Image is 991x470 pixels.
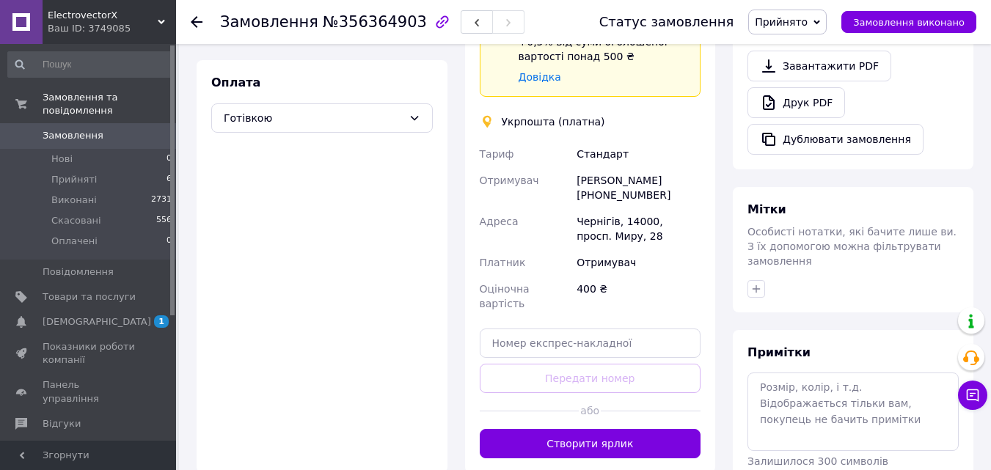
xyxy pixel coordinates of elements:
[755,16,808,28] span: Прийнято
[480,283,530,309] span: Оціночна вартість
[747,202,786,216] span: Мітки
[51,153,73,166] span: Нові
[51,194,97,207] span: Виконані
[151,194,172,207] span: 2731
[156,214,172,227] span: 556
[498,114,609,129] div: Укрпошта (платна)
[480,216,519,227] span: Адреса
[43,315,151,328] span: [DEMOGRAPHIC_DATA]
[519,71,561,83] a: Довідка
[579,403,601,418] span: або
[211,76,260,89] span: Оплата
[43,265,114,279] span: Повідомлення
[574,276,703,317] div: 400 ₴
[43,417,81,430] span: Відгуки
[747,345,811,359] span: Примітки
[841,11,976,33] button: Замовлення виконано
[599,15,734,29] div: Статус замовлення
[167,173,172,186] span: 6
[43,129,103,142] span: Замовлення
[480,257,526,268] span: Платник
[191,15,202,29] div: Повернутися назад
[154,315,169,328] span: 1
[167,235,172,248] span: 0
[574,249,703,276] div: Отримувач
[51,173,97,186] span: Прийняті
[7,51,173,78] input: Пошук
[574,141,703,167] div: Стандарт
[519,34,689,64] div: +0,5% від суми оголошеної вартості понад 500 ₴
[48,22,176,35] div: Ваш ID: 3749085
[51,235,98,248] span: Оплачені
[747,87,845,118] a: Друк PDF
[224,110,403,126] span: Готівкою
[43,340,136,367] span: Показники роботи компанії
[43,91,176,117] span: Замовлення та повідомлення
[323,13,427,31] span: №356364903
[480,175,539,186] span: Отримувач
[574,167,703,208] div: [PERSON_NAME] [PHONE_NUMBER]
[43,378,136,405] span: Панель управління
[747,124,924,155] button: Дублювати замовлення
[480,328,701,358] input: Номер експрес-накладної
[48,9,158,22] span: ElectrovectorX
[167,153,172,166] span: 0
[853,17,965,28] span: Замовлення виконано
[747,226,957,267] span: Особисті нотатки, які бачите лише ви. З їх допомогою можна фільтрувати замовлення
[480,148,514,160] span: Тариф
[220,13,318,31] span: Замовлення
[747,455,888,467] span: Залишилося 300 символів
[43,290,136,304] span: Товари та послуги
[480,429,701,458] button: Створити ярлик
[51,214,101,227] span: Скасовані
[958,381,987,410] button: Чат з покупцем
[747,51,891,81] a: Завантажити PDF
[574,208,703,249] div: Чернігів, 14000, просп. Миру, 28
